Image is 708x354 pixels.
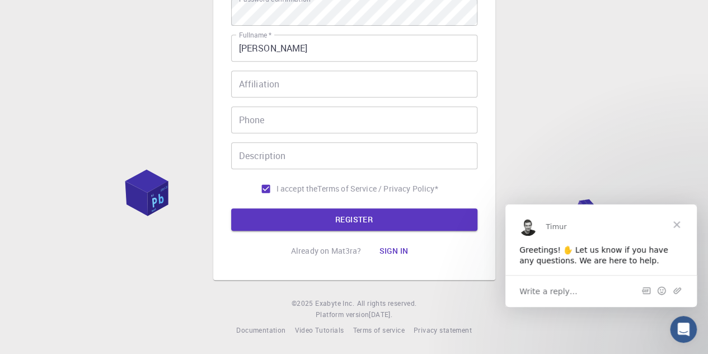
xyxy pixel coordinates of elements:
span: Video Tutorials [294,325,344,334]
span: Privacy statement [414,325,472,334]
button: REGISTER [231,208,477,231]
a: Terms of Service / Privacy Policy* [317,183,438,194]
label: Fullname [239,30,271,40]
span: Platform version [316,309,369,320]
span: Terms of service [353,325,404,334]
span: Documentation [236,325,285,334]
iframe: Intercom live chat message [505,204,697,307]
span: All rights reserved. [357,298,416,309]
p: Already on Mat3ra? [291,245,362,257]
iframe: Intercom live chat [670,316,697,343]
a: Exabyte Inc. [315,298,354,309]
span: © 2025 [292,298,315,309]
span: [DATE] . [369,310,392,319]
a: Terms of service [353,325,404,336]
span: I accept the [276,183,318,194]
button: Sign in [370,240,417,262]
span: Exabyte Inc. [315,299,354,308]
p: Terms of Service / Privacy Policy * [317,183,438,194]
a: Privacy statement [414,325,472,336]
a: [DATE]. [369,309,392,320]
a: Documentation [236,325,285,336]
a: Video Tutorials [294,325,344,336]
